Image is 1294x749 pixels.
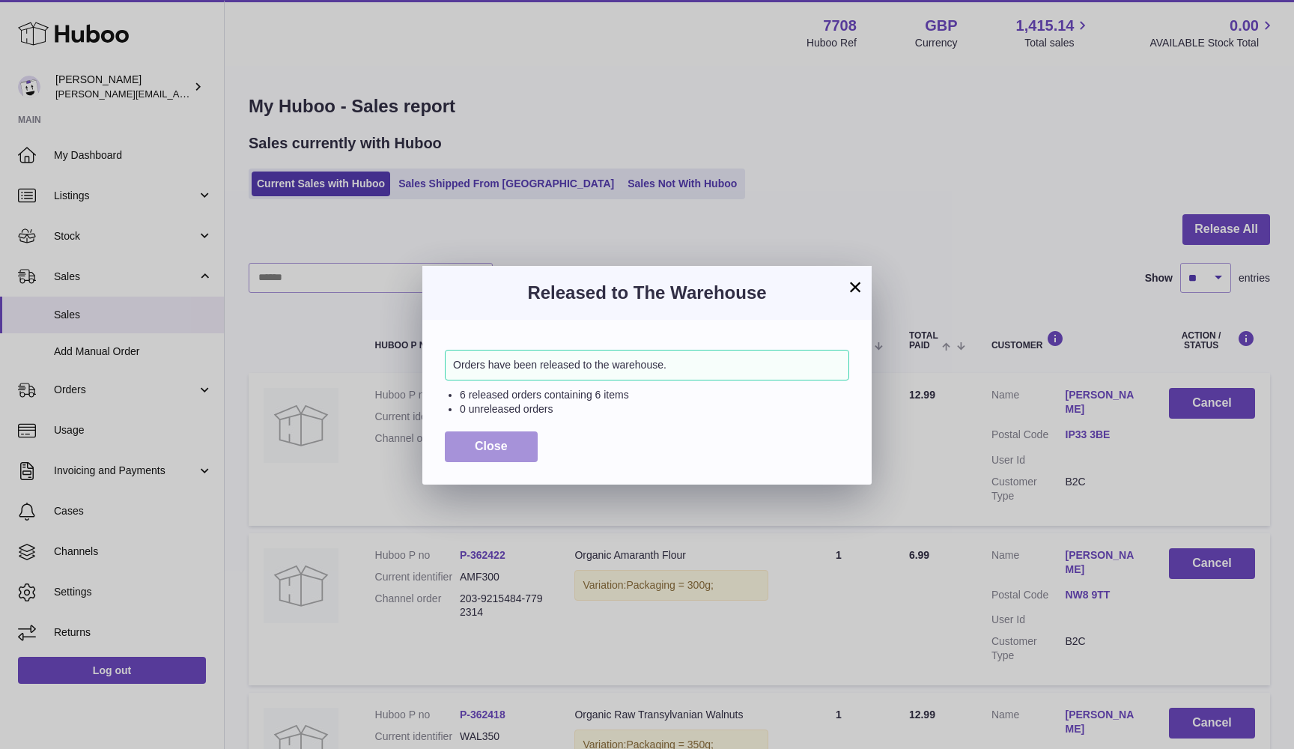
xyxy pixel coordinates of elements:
li: 0 unreleased orders [460,402,849,416]
button: Close [445,431,538,462]
span: Close [475,440,508,452]
h3: Released to The Warehouse [445,281,849,305]
li: 6 released orders containing 6 items [460,388,849,402]
button: × [846,278,864,296]
div: Orders have been released to the warehouse. [445,350,849,380]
